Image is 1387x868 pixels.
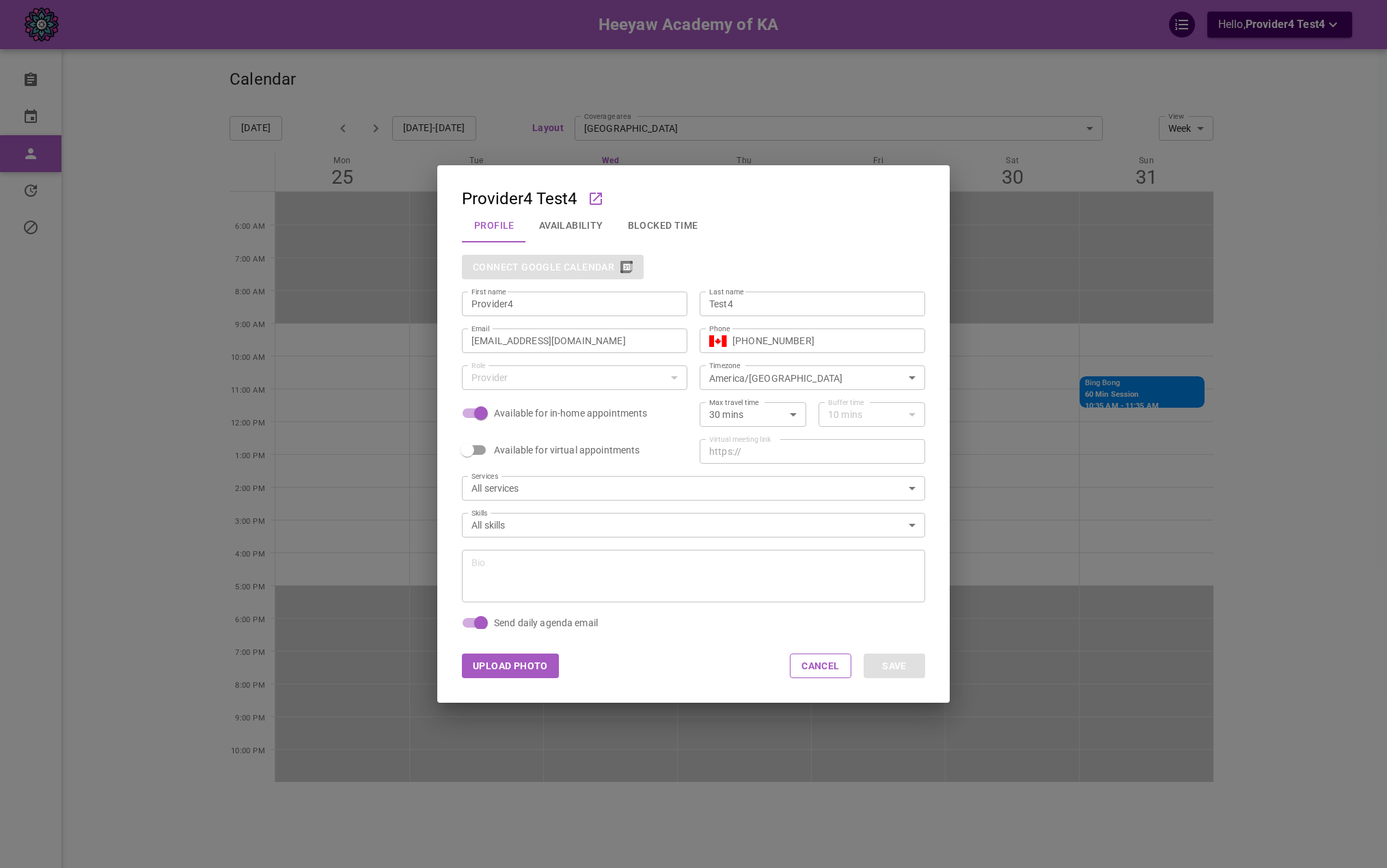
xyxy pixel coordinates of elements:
label: Max travel time [709,397,759,408]
div: 30 mins [709,408,797,421]
div: All skills [471,518,916,532]
button: Availability [527,208,616,243]
label: Last name [709,287,743,297]
label: Phone [709,324,730,334]
button: Open [903,368,922,387]
input: +1 (702) 123-4567 [732,334,916,348]
span: Available for virtual appointments [494,443,640,457]
p: https:// [709,445,741,458]
label: Services [471,471,498,481]
div: 10 mins [828,408,916,421]
label: Role [471,361,486,371]
label: First name [471,287,506,297]
button: Select country [709,331,727,351]
label: Buffer time [828,397,864,408]
div: Provider4 Test4 [462,190,603,208]
span: Available for in-home appointments [494,406,647,420]
span: Send daily agenda email [494,616,598,630]
label: Email [471,324,489,334]
label: Timezone [709,361,741,371]
button: Cancel [790,654,851,678]
label: Skills [471,508,488,518]
button: Blocked Time [616,208,711,243]
button: Upload Photo [462,654,559,678]
a: Go to personal booking link [589,192,603,206]
button: Profile [462,208,527,243]
div: Provider [471,371,678,384]
div: You cannot connect another user's Google Calendar [462,255,644,279]
div: All services [471,481,916,495]
label: Virtual meeting link [709,434,771,445]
